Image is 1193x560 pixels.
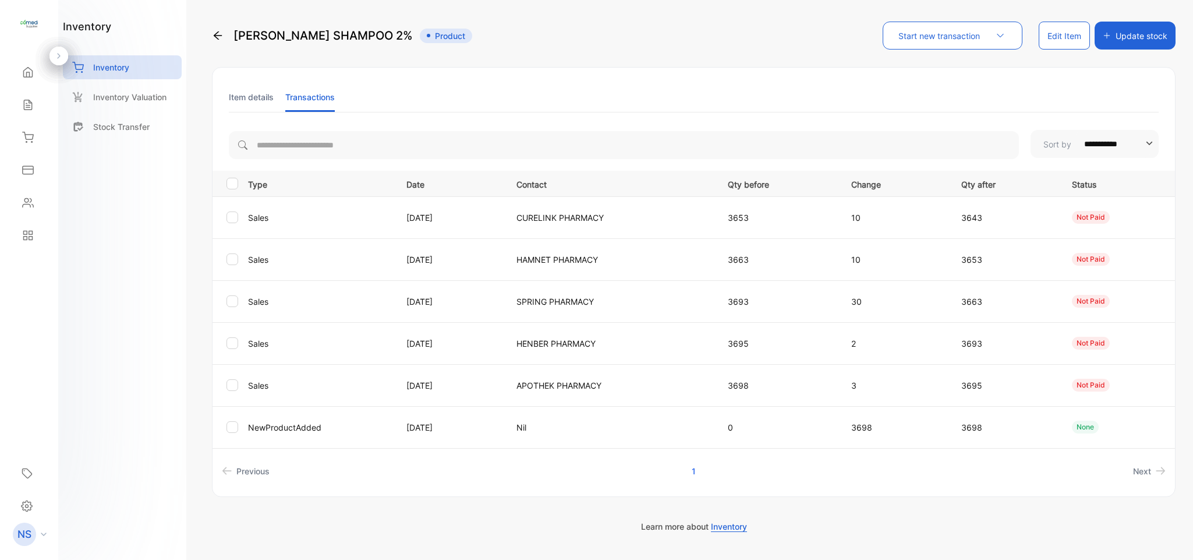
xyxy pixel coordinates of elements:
td: Sales [243,364,392,406]
span: Product [420,29,472,43]
button: Edit Item [1039,22,1090,50]
td: Sales [243,196,392,238]
p: Sort by [1043,138,1071,150]
p: 10 [851,253,938,266]
p: Type [248,176,392,191]
p: 3693 [961,337,1048,350]
a: Inventory [63,55,182,79]
img: logo [20,15,38,33]
iframe: LiveChat chat widget [1144,511,1193,560]
p: 3695 [728,337,827,350]
p: 0 [728,421,827,434]
p: 3653 [961,253,1048,266]
p: 3663 [728,253,827,266]
p: 2 [851,337,938,350]
span: Previous [236,465,270,477]
li: Item details [229,82,274,112]
div: not paid [1072,337,1110,350]
p: Date [406,176,493,191]
p: Inventory Valuation [93,91,167,103]
p: [DATE] [406,421,493,434]
p: Inventory [93,61,129,73]
p: Change [851,176,938,191]
p: Qty before [728,176,827,191]
p: Qty after [961,176,1048,191]
p: HENBER PHARMACY [516,337,703,350]
p: 30 [851,295,938,308]
span: Inventory [711,522,747,532]
div: not paid [1072,253,1110,266]
td: Sales [243,280,392,322]
td: NewProductAdded [243,406,392,448]
p: CURELINK PHARMACY [516,212,703,224]
div: not paid [1072,211,1110,224]
p: HAMNET PHARMACY [516,253,703,266]
span: Next [1133,465,1151,477]
p: Contact [516,176,703,191]
a: Stock Transfer [63,115,182,139]
p: 3663 [961,295,1048,308]
a: Inventory Valuation [63,85,182,109]
h1: inventory [63,19,111,34]
td: Sales [243,238,392,280]
p: [DATE] [406,253,493,266]
p: 3698 [961,421,1048,434]
p: 3695 [961,379,1048,392]
p: [DATE] [406,212,493,224]
div: [PERSON_NAME] SHAMPOO 2% [212,22,472,50]
p: 3693 [728,295,827,308]
p: 3698 [851,421,938,434]
p: Stock Transfer [93,121,150,133]
p: [DATE] [406,379,493,392]
p: [DATE] [406,295,493,308]
td: Sales [243,322,392,364]
p: Nil [516,421,703,434]
p: 10 [851,212,938,224]
p: NS [17,527,31,542]
a: Previous page [217,460,274,482]
div: not paid [1072,379,1110,392]
ul: Pagination [213,460,1175,482]
div: not paid [1072,295,1110,308]
p: Status [1072,176,1165,191]
div: None [1072,421,1099,434]
p: 3698 [728,379,827,392]
button: Sort by [1031,130,1159,158]
p: [DATE] [406,337,493,350]
p: Learn more about [212,520,1176,533]
button: Start new transaction [883,22,1022,50]
p: 3653 [728,212,827,224]
a: Next page [1128,460,1170,482]
button: Update stock [1095,22,1176,50]
p: 3643 [961,212,1048,224]
li: Transactions [285,82,335,112]
a: Page 1 is your current page [678,460,710,482]
p: APOTHEK PHARMACY [516,379,703,392]
p: 3 [851,379,938,392]
p: SPRING PHARMACY [516,295,703,308]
